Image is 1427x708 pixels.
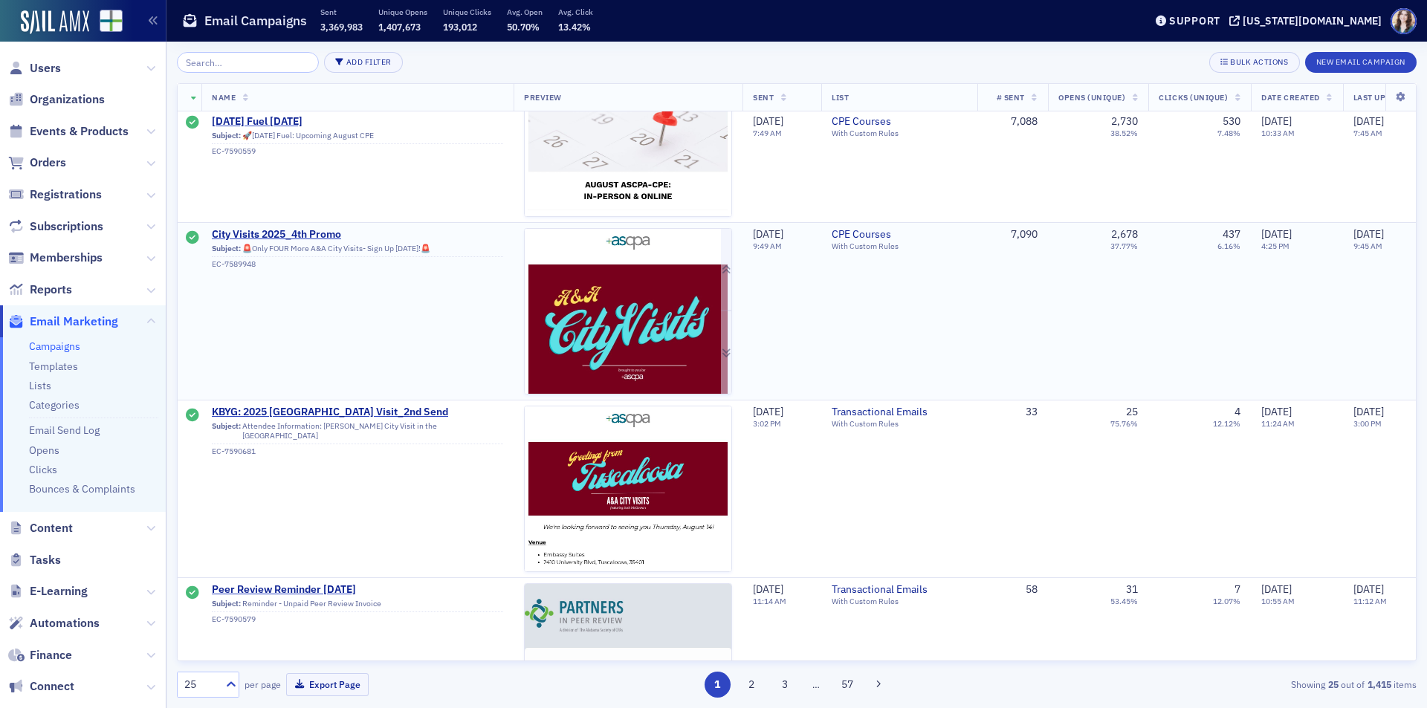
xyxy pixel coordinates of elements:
div: 33 [988,406,1038,419]
span: [DATE] [1353,114,1384,128]
div: With Custom Rules [832,597,967,606]
div: 7.48% [1217,129,1240,138]
a: City Visits 2025_4th Promo [212,228,503,241]
time: 10:33 AM [1261,128,1295,138]
span: Users [30,60,61,77]
a: Transactional Emails [832,406,967,419]
span: Registrations [30,186,102,203]
span: [DATE] [1261,227,1292,241]
a: Email Send Log [29,423,100,437]
span: Profile [1391,8,1417,34]
div: Bulk Actions [1230,58,1288,66]
span: List [832,92,849,103]
span: Sent [753,92,774,103]
span: Subscriptions [30,218,103,235]
a: Subscriptions [8,218,103,235]
div: 25 [184,677,217,692]
div: 25 [1126,406,1138,419]
time: 11:14 AM [753,596,786,606]
time: 7:49 AM [753,128,782,138]
span: [DATE] [753,582,783,596]
div: 2,730 [1111,115,1138,129]
span: 13.42% [558,21,591,33]
a: Transactional Emails [832,583,967,597]
p: Sent [320,7,363,17]
time: 7:45 AM [1353,128,1382,138]
div: EC-7589948 [212,259,503,269]
a: Content [8,520,73,536]
div: 7,088 [988,115,1038,129]
div: Reminder - Unpaid Peer Review Invoice [212,599,503,612]
div: 58 [988,583,1038,597]
p: Unique Opens [378,7,427,17]
time: 3:00 PM [1353,418,1382,429]
span: 3,369,983 [320,21,363,33]
p: Unique Clicks [443,7,491,17]
div: Sent [186,409,199,423]
span: KBYG: 2025 [GEOGRAPHIC_DATA] Visit_2nd Send [212,406,503,419]
a: CPE Courses [832,228,967,241]
div: 75.76% [1110,419,1138,429]
a: CPE Courses [832,115,967,129]
span: [DATE] [1353,582,1384,596]
span: Connect [30,678,74,695]
button: 57 [835,672,861,698]
div: 37.77% [1110,241,1138,251]
a: New Email Campaign [1305,54,1417,68]
span: Name [212,92,236,103]
div: With Custom Rules [832,419,967,429]
time: 3:02 PM [753,418,781,429]
div: EC-7590579 [212,614,503,624]
time: 9:49 AM [753,241,782,251]
span: Orders [30,155,66,171]
button: Bulk Actions [1209,52,1299,73]
span: [DATE] [753,405,783,418]
a: E-Learning [8,583,88,600]
span: Peer Review Reminder [DATE] [212,583,503,597]
div: 53.45% [1110,597,1138,606]
span: E-Learning [30,583,88,600]
strong: 25 [1325,678,1341,691]
a: Reports [8,282,72,298]
div: EC-7590559 [212,146,503,156]
span: Tasks [30,552,61,568]
a: Finance [8,647,72,663]
a: Bounces & Complaints [29,482,135,496]
a: Clicks [29,463,57,476]
span: Reports [30,282,72,298]
a: Events & Products [8,123,129,140]
a: Templates [29,360,78,373]
img: SailAMX [21,10,89,34]
span: Subject: [212,131,241,140]
div: 530 [1223,115,1240,129]
a: Lists [29,379,51,392]
div: Attendee Information: [PERSON_NAME] City Visit in the [GEOGRAPHIC_DATA] [212,421,503,444]
label: per page [245,678,281,691]
a: Users [8,60,61,77]
span: [DATE] [1261,582,1292,596]
a: Orders [8,155,66,171]
div: 🚀[DATE] Fuel: Upcoming August CPE [212,131,503,144]
div: 2,678 [1111,228,1138,241]
a: [DATE] Fuel [DATE] [212,115,503,129]
div: Sent [186,115,199,130]
span: [DATE] [1353,405,1384,418]
button: Add Filter [324,52,403,73]
span: Clicks (Unique) [1159,92,1228,103]
time: 9:45 AM [1353,241,1382,251]
span: Subject: [212,421,241,441]
span: Automations [30,615,100,631]
span: [DATE] [1261,405,1292,418]
time: 4:25 PM [1261,241,1290,251]
span: … [806,678,826,691]
p: Avg. Click [558,7,593,17]
a: Connect [8,678,74,695]
strong: 1,415 [1365,678,1394,691]
div: 12.12% [1213,419,1240,429]
span: 1,407,673 [378,21,421,33]
span: [DATE] [1353,227,1384,241]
